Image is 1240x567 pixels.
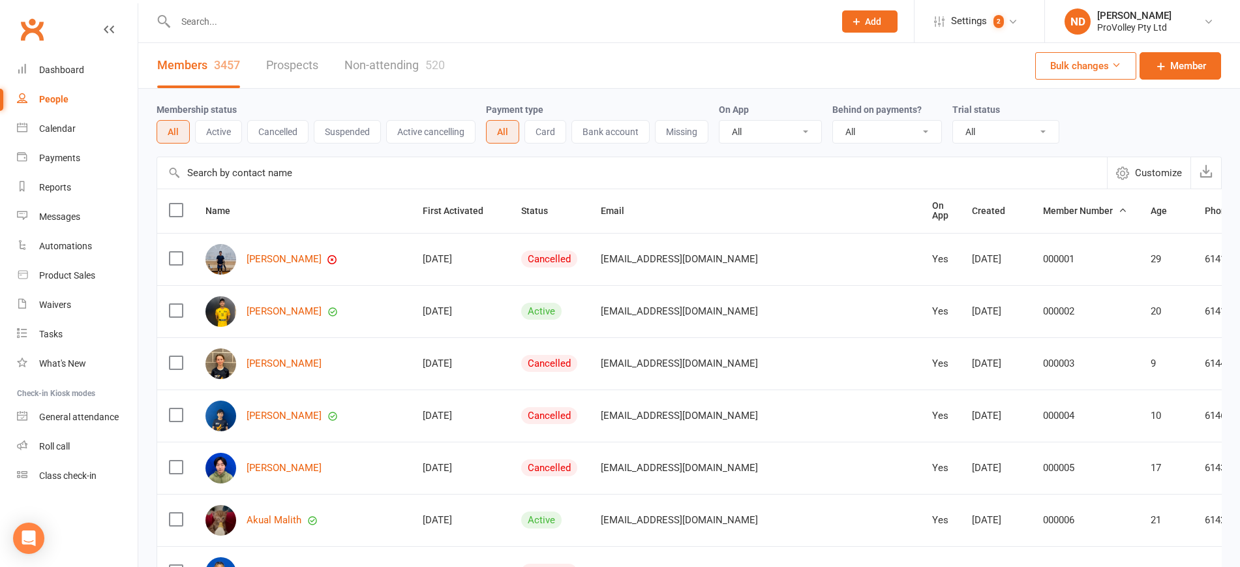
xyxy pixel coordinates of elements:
[266,43,318,88] a: Prospects
[521,251,577,268] div: Cancelled
[1043,410,1127,421] div: 000004
[486,104,543,115] label: Payment type
[1140,52,1221,80] a: Member
[1151,306,1181,317] div: 20
[993,15,1004,28] span: 2
[423,254,498,265] div: [DATE]
[521,206,562,216] span: Status
[423,410,498,421] div: [DATE]
[314,120,381,144] button: Suspended
[247,463,322,474] a: [PERSON_NAME]
[39,94,68,104] div: People
[17,261,138,290] a: Product Sales
[832,104,922,115] label: Behind on payments?
[1151,203,1181,219] button: Age
[17,144,138,173] a: Payments
[1043,254,1127,265] div: 000001
[423,203,498,219] button: First Activated
[486,120,519,144] button: All
[17,114,138,144] a: Calendar
[932,254,948,265] div: Yes
[214,58,240,72] div: 3457
[1170,58,1206,74] span: Member
[195,120,242,144] button: Active
[972,306,1020,317] div: [DATE]
[932,306,948,317] div: Yes
[1043,206,1127,216] span: Member Number
[17,403,138,432] a: General attendance kiosk mode
[524,120,566,144] button: Card
[425,58,445,72] div: 520
[972,358,1020,369] div: [DATE]
[17,202,138,232] a: Messages
[205,203,245,219] button: Name
[1043,306,1127,317] div: 000002
[17,290,138,320] a: Waivers
[247,254,322,265] a: [PERSON_NAME]
[655,120,708,144] button: Missing
[39,358,86,369] div: What's New
[1151,206,1181,216] span: Age
[39,441,70,452] div: Roll call
[39,270,95,281] div: Product Sales
[1097,22,1172,33] div: ProVolley Pty Ltd
[423,206,498,216] span: First Activated
[521,512,562,529] div: Active
[1065,8,1091,35] div: ND
[601,206,639,216] span: Email
[521,203,562,219] button: Status
[17,320,138,349] a: Tasks
[601,455,758,480] span: [EMAIL_ADDRESS][DOMAIN_NAME]
[521,355,577,372] div: Cancelled
[423,463,498,474] div: [DATE]
[932,463,948,474] div: Yes
[951,7,987,36] span: Settings
[521,407,577,424] div: Cancelled
[1043,515,1127,526] div: 000006
[1043,463,1127,474] div: 000005
[601,299,758,324] span: [EMAIL_ADDRESS][DOMAIN_NAME]
[972,515,1020,526] div: [DATE]
[1035,52,1136,80] button: Bulk changes
[1151,358,1181,369] div: 9
[932,515,948,526] div: Yes
[13,523,44,554] div: Open Intercom Messenger
[16,13,48,46] a: Clubworx
[39,412,119,422] div: General attendance
[205,206,245,216] span: Name
[932,358,948,369] div: Yes
[157,104,237,115] label: Membership status
[920,189,960,233] th: On App
[247,515,301,526] a: Akual Malith
[423,358,498,369] div: [DATE]
[972,206,1020,216] span: Created
[865,16,881,27] span: Add
[247,410,322,421] a: [PERSON_NAME]
[39,153,80,163] div: Payments
[17,85,138,114] a: People
[571,120,650,144] button: Bank account
[601,351,758,376] span: [EMAIL_ADDRESS][DOMAIN_NAME]
[1151,410,1181,421] div: 10
[952,104,1000,115] label: Trial status
[39,470,97,481] div: Class check-in
[247,120,309,144] button: Cancelled
[601,203,639,219] button: Email
[17,173,138,202] a: Reports
[344,43,445,88] a: Non-attending520
[157,120,190,144] button: All
[1043,358,1127,369] div: 000003
[172,12,825,31] input: Search...
[157,157,1107,189] input: Search by contact name
[39,65,84,75] div: Dashboard
[1151,515,1181,526] div: 21
[1151,254,1181,265] div: 29
[601,403,758,428] span: [EMAIL_ADDRESS][DOMAIN_NAME]
[972,203,1020,219] button: Created
[842,10,898,33] button: Add
[719,104,749,115] label: On App
[17,432,138,461] a: Roll call
[39,241,92,251] div: Automations
[39,211,80,222] div: Messages
[972,410,1020,421] div: [DATE]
